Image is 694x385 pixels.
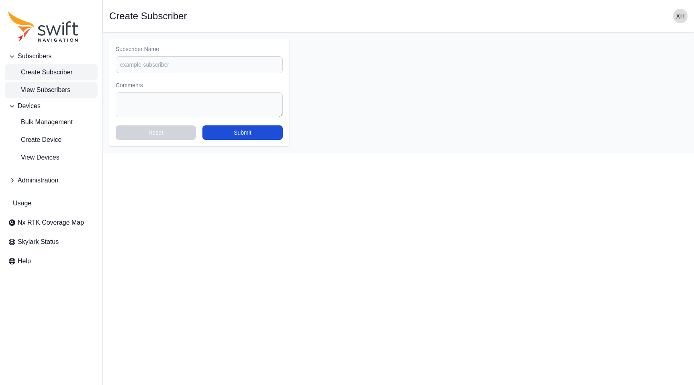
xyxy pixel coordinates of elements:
span: Devices [18,101,41,111]
span: Create Subscriber [8,68,73,77]
a: Usage [5,195,98,211]
span: View Subscribers [8,85,70,95]
a: Create Device [5,132,98,148]
h1: Create Subscriber [109,11,187,21]
span: Administration [18,176,58,185]
a: Nx RTK Coverage Map [5,215,98,231]
button: Subscribers [5,48,98,64]
a: View Subscribers [5,82,98,98]
span: Nx RTK Coverage Map [18,218,84,227]
a: View Devices [5,149,98,166]
label: Subscriber Name [116,45,283,53]
span: Usage [13,199,31,208]
button: Administration [5,172,98,188]
span: Skylark Status [18,237,59,247]
a: Skylark Status [5,234,98,250]
a: Create Subscriber [5,64,98,80]
button: Submit [202,125,283,140]
span: Subscribers [18,51,51,61]
img: user photo [673,9,688,23]
button: Devices [5,98,98,114]
input: example-subscriber [116,56,283,73]
span: Create Device [8,135,61,145]
span: Bulk Management [8,117,73,127]
button: Reset [116,125,196,140]
a: Help [5,253,98,269]
span: View Devices [8,153,59,162]
span: Help [18,256,31,266]
label: Comments [116,81,283,89]
a: Bulk Management [5,114,98,130]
